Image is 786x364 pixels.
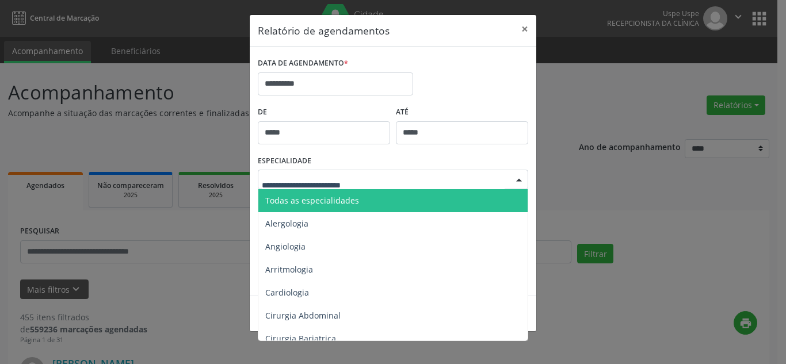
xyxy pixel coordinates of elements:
[265,241,306,252] span: Angiologia
[265,333,336,344] span: Cirurgia Bariatrica
[396,104,528,121] label: ATÉ
[258,104,390,121] label: De
[258,55,348,72] label: DATA DE AGENDAMENTO
[258,23,390,38] h5: Relatório de agendamentos
[265,264,313,275] span: Arritmologia
[265,218,308,229] span: Alergologia
[265,310,341,321] span: Cirurgia Abdominal
[265,287,309,298] span: Cardiologia
[513,15,536,43] button: Close
[258,152,311,170] label: ESPECIALIDADE
[265,195,359,206] span: Todas as especialidades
